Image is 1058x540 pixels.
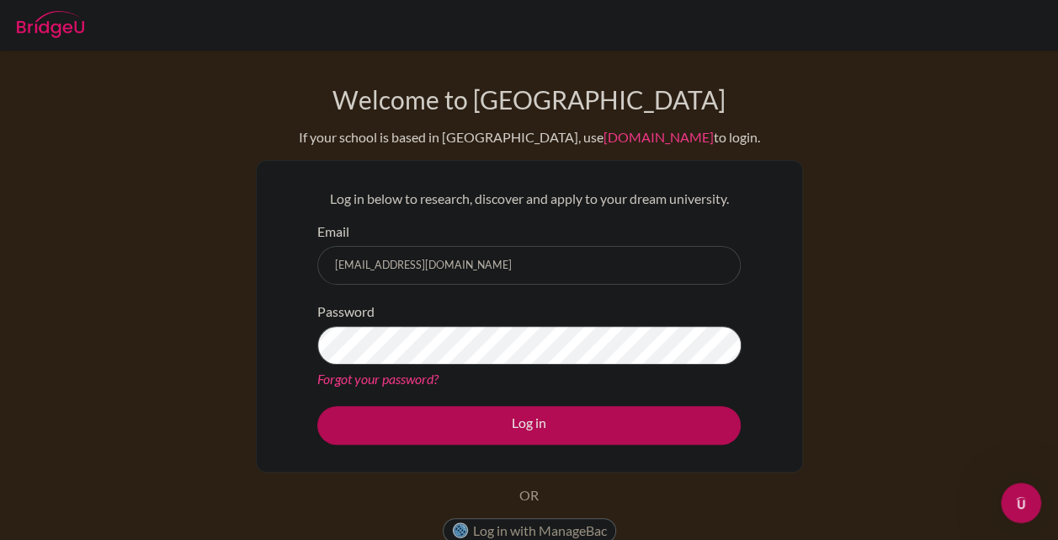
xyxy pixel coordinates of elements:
[299,127,760,147] div: If your school is based in [GEOGRAPHIC_DATA], use to login.
[332,84,726,115] h1: Welcome to [GEOGRAPHIC_DATA]
[317,406,741,445] button: Log in
[519,485,539,505] p: OR
[317,371,439,387] a: Forgot your password?
[317,222,349,242] label: Email
[317,189,741,209] p: Log in below to research, discover and apply to your dream university.
[603,129,714,145] a: [DOMAIN_NAME]
[1001,483,1041,523] iframe: Intercom live chat
[317,302,375,322] label: Password
[17,11,84,38] img: Bridge-U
